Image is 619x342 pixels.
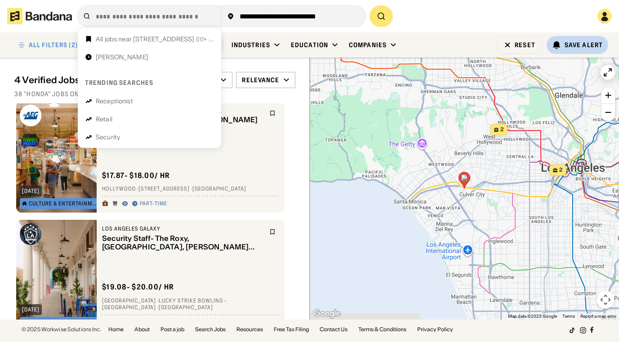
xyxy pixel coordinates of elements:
span: 2 [559,166,563,174]
a: Privacy Policy [417,327,453,332]
div: [PERSON_NAME] [96,54,148,60]
div: [GEOGRAPHIC_DATA] · Lucky Strike Bowling - [GEOGRAPHIC_DATA] · [GEOGRAPHIC_DATA] [102,297,279,311]
div: Culture & Entertainment [29,201,98,206]
a: Home [108,327,124,332]
div: Part-time [140,200,167,208]
div: Part-time [110,319,138,326]
span: 2 [500,126,504,133]
img: Bandana logotype [7,8,72,24]
span: · $17+ · Part-time [96,35,214,49]
div: Security [96,134,120,140]
button: Map camera controls [597,291,615,309]
div: [DATE] [22,188,40,194]
div: 4 Verified Jobs [14,75,170,85]
a: Open this area in Google Maps (opens a new window) [312,308,342,320]
div: Hollywood · [STREET_ADDRESS] · [GEOGRAPHIC_DATA] [102,186,279,193]
div: $ 19.08 - $20.00 / hr [102,282,174,292]
a: About [134,327,150,332]
a: Terms & Conditions [358,327,406,332]
div: ALL FILTERS (2) [29,42,78,48]
div: Companies [349,41,387,49]
a: Contact Us [320,327,347,332]
div: 38 "honda" jobs on [DOMAIN_NAME] [14,90,295,98]
div: © 2025 Workwise Solutions Inc. [22,327,101,332]
a: Post a job [160,327,184,332]
div: Reset [515,42,535,48]
div: Education [291,41,328,49]
img: Google [312,308,342,320]
a: Resources [236,327,263,332]
a: Search Jobs [195,327,226,332]
div: Los Angeles Galaxy [102,225,264,232]
div: All jobs near [STREET_ADDRESS] [96,36,214,42]
div: Receptionist [96,98,133,104]
img: Los Angeles Galaxy logo [20,223,41,245]
div: Industries [232,41,270,49]
a: Free Tax Filing [274,327,309,332]
a: Terms (opens in new tab) [562,314,575,319]
div: Security Staff- The Roxy, [GEOGRAPHIC_DATA], [PERSON_NAME][GEOGRAPHIC_DATA] [102,234,264,251]
span: Map data ©2025 Google [508,314,557,319]
div: Trending searches [85,79,153,87]
div: $ 17.87 - $18.00 / hr [102,171,170,180]
div: Retail [96,116,112,122]
div: Save Alert [565,41,603,49]
div: grid [14,103,295,320]
a: All jobs near [STREET_ADDRESS]· $17+ · Part-time [81,32,218,46]
img: AEG logo [20,105,41,126]
div: [DATE] [22,307,40,312]
div: Relevance [242,76,279,84]
a: Report a map error [580,314,616,319]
